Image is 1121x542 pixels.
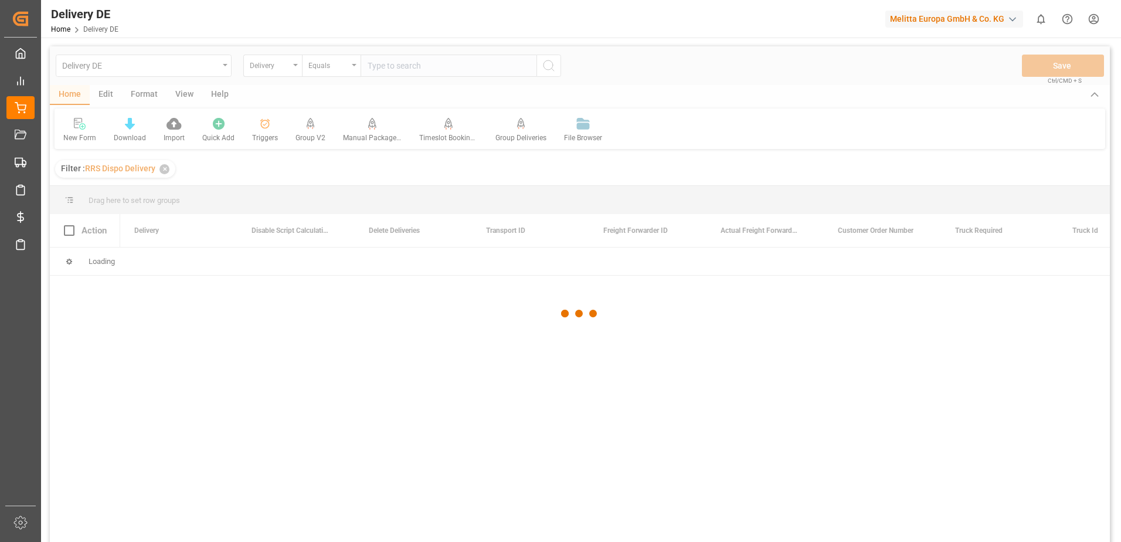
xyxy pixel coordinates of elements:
button: show 0 new notifications [1028,6,1054,32]
div: Melitta Europa GmbH & Co. KG [885,11,1023,28]
button: Melitta Europa GmbH & Co. KG [885,8,1028,30]
div: Delivery DE [51,5,118,23]
button: Help Center [1054,6,1081,32]
a: Home [51,25,70,33]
